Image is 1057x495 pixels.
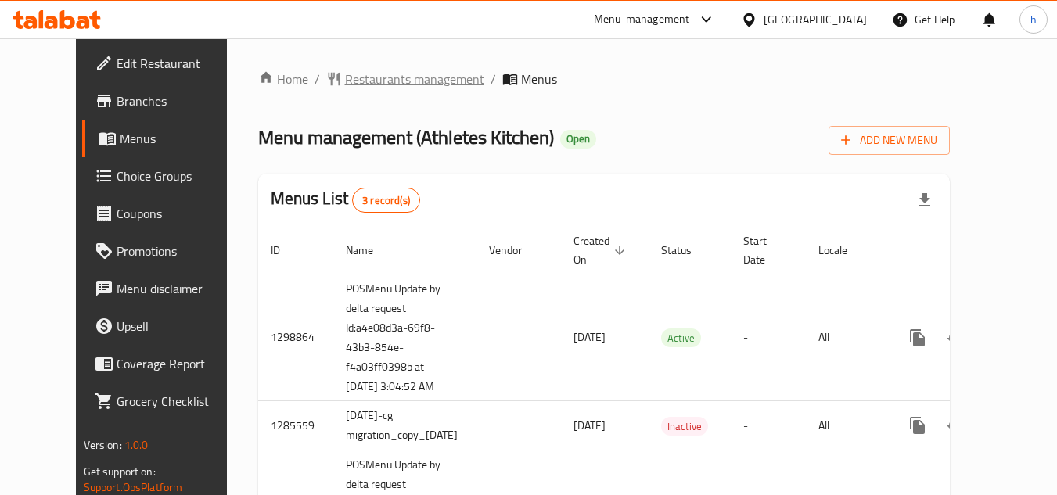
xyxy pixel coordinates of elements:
td: - [731,401,806,450]
div: Export file [906,181,944,219]
span: Add New Menu [841,131,937,150]
span: Restaurants management [345,70,484,88]
h2: Menus List [271,187,420,213]
div: Active [661,328,701,347]
span: h [1030,11,1037,28]
span: 1.0.0 [124,435,149,455]
td: 1285559 [258,401,333,450]
a: Coupons [82,195,253,232]
button: Add New Menu [829,126,950,155]
a: Grocery Checklist [82,382,253,420]
span: Edit Restaurant [117,54,240,73]
div: [GEOGRAPHIC_DATA] [764,11,867,28]
div: Open [560,130,596,149]
span: Created On [573,231,630,269]
button: more [899,407,937,444]
span: [DATE] [573,415,606,436]
span: Active [661,329,701,347]
span: Vendor [489,241,542,260]
a: Branches [82,82,253,120]
span: Coverage Report [117,354,240,373]
li: / [315,70,320,88]
span: Status [661,241,712,260]
span: Inactive [661,418,708,436]
td: - [731,274,806,401]
td: All [806,401,886,450]
span: Choice Groups [117,167,240,185]
nav: breadcrumb [258,70,951,88]
td: All [806,274,886,401]
li: / [491,70,496,88]
span: Locale [818,241,868,260]
span: Menu disclaimer [117,279,240,298]
a: Choice Groups [82,157,253,195]
span: Grocery Checklist [117,392,240,411]
span: Start Date [743,231,787,269]
a: Menus [82,120,253,157]
td: 1298864 [258,274,333,401]
button: Change Status [937,407,974,444]
span: Promotions [117,242,240,260]
span: Menu management ( Athletes Kitchen ) [258,120,554,155]
span: ID [271,241,300,260]
span: Menus [120,129,240,148]
a: Upsell [82,307,253,345]
span: Open [560,132,596,145]
span: Menus [521,70,557,88]
span: Coupons [117,204,240,223]
span: Version: [84,435,122,455]
a: Coverage Report [82,345,253,382]
div: Inactive [661,417,708,436]
span: Branches [117,91,240,110]
div: Menu-management [594,10,690,29]
a: Promotions [82,232,253,270]
a: Edit Restaurant [82,45,253,82]
button: more [899,319,937,357]
a: Menu disclaimer [82,270,253,307]
td: POSMenu Update by delta request Id:a4e08d3a-69f8-43b3-854e-f4a03ff0398b at [DATE] 3:04:52 AM [333,274,476,401]
a: Restaurants management [326,70,484,88]
span: Get support on: [84,461,156,482]
span: [DATE] [573,327,606,347]
span: Name [346,241,394,260]
td: [DATE]-cg migration_copy_[DATE] [333,401,476,450]
span: Upsell [117,317,240,335]
button: Change Status [937,319,974,357]
span: 3 record(s) [353,193,419,208]
a: Home [258,70,308,88]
